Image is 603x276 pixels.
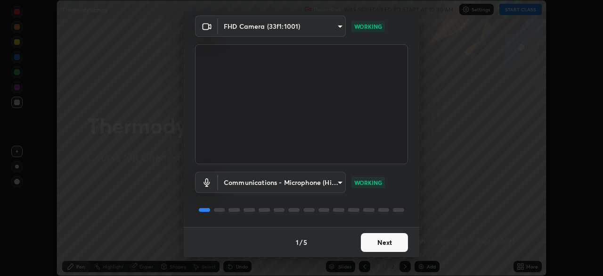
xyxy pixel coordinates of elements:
div: FHD Camera (33f1:1001) [218,172,346,193]
h4: 1 [296,237,299,247]
div: FHD Camera (33f1:1001) [218,16,346,37]
h4: 5 [303,237,307,247]
p: WORKING [354,22,382,31]
button: Next [361,233,408,252]
h4: / [300,237,302,247]
p: WORKING [354,178,382,187]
